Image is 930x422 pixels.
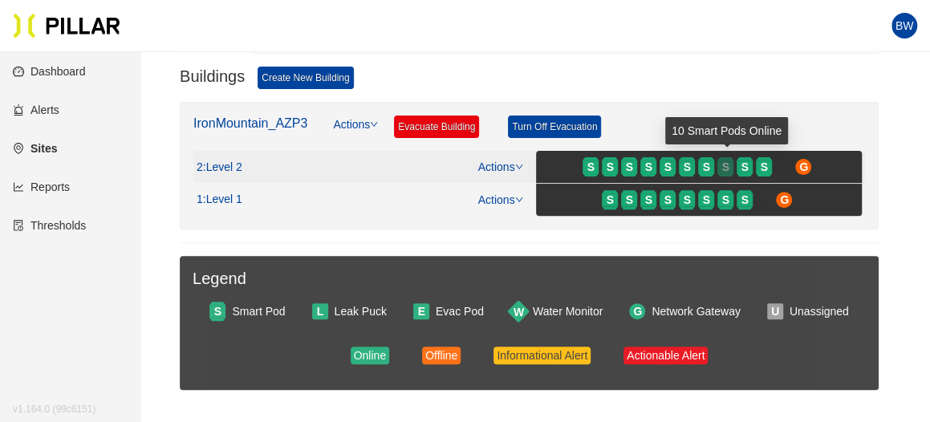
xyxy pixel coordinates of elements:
a: environmentSites [13,142,57,155]
a: Actions [478,193,523,206]
a: alertAlerts [13,103,59,116]
div: Offline [425,347,457,364]
span: : Level 1 [203,193,242,207]
span: S [626,158,633,176]
span: L [317,302,324,320]
span: G [799,158,808,176]
div: Unassigned [790,302,849,320]
a: Actions [478,160,523,173]
div: Actionable Alert [627,347,705,364]
a: dashboardDashboard [13,65,86,78]
div: 10 Smart Pods Online [665,117,788,144]
span: S [684,158,691,176]
a: Actions [333,116,378,151]
span: W [514,302,524,320]
span: S [664,191,672,209]
span: S [722,191,729,209]
span: down [370,120,378,128]
span: S [214,302,221,320]
h3: Legend [193,269,866,289]
span: G [780,191,789,209]
span: down [515,196,523,204]
div: Informational Alert [497,347,587,364]
span: S [684,191,691,209]
div: Smart Pod [232,302,285,320]
a: Turn Off Evacuation [508,116,601,138]
span: U [771,302,779,320]
div: Online [354,347,386,364]
span: E [418,302,425,320]
a: line-chartReports [13,181,70,193]
img: Pillar Technologies [13,13,120,39]
span: S [703,158,710,176]
span: S [607,158,614,176]
span: S [626,191,633,209]
span: S [703,191,710,209]
div: Evac Pod [436,302,484,320]
div: 2 [197,160,242,175]
div: Water Monitor [533,302,603,320]
span: G [633,302,642,320]
span: S [722,158,729,176]
span: S [741,191,749,209]
span: : Level 2 [203,160,242,175]
div: 1 [197,193,242,207]
a: IronMountain_AZP3 [193,116,307,130]
div: Leak Puck [335,302,387,320]
div: Network Gateway [652,302,740,320]
span: S [587,158,595,176]
span: BW [895,13,914,39]
a: Create New Building [258,67,353,89]
span: S [645,158,652,176]
span: down [515,163,523,171]
a: Evacuate Building [394,116,479,138]
span: S [607,191,614,209]
span: S [761,158,768,176]
a: exceptionThresholds [13,219,86,232]
span: S [741,158,749,176]
h3: Buildings [180,67,245,89]
span: S [645,191,652,209]
span: S [664,158,672,176]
